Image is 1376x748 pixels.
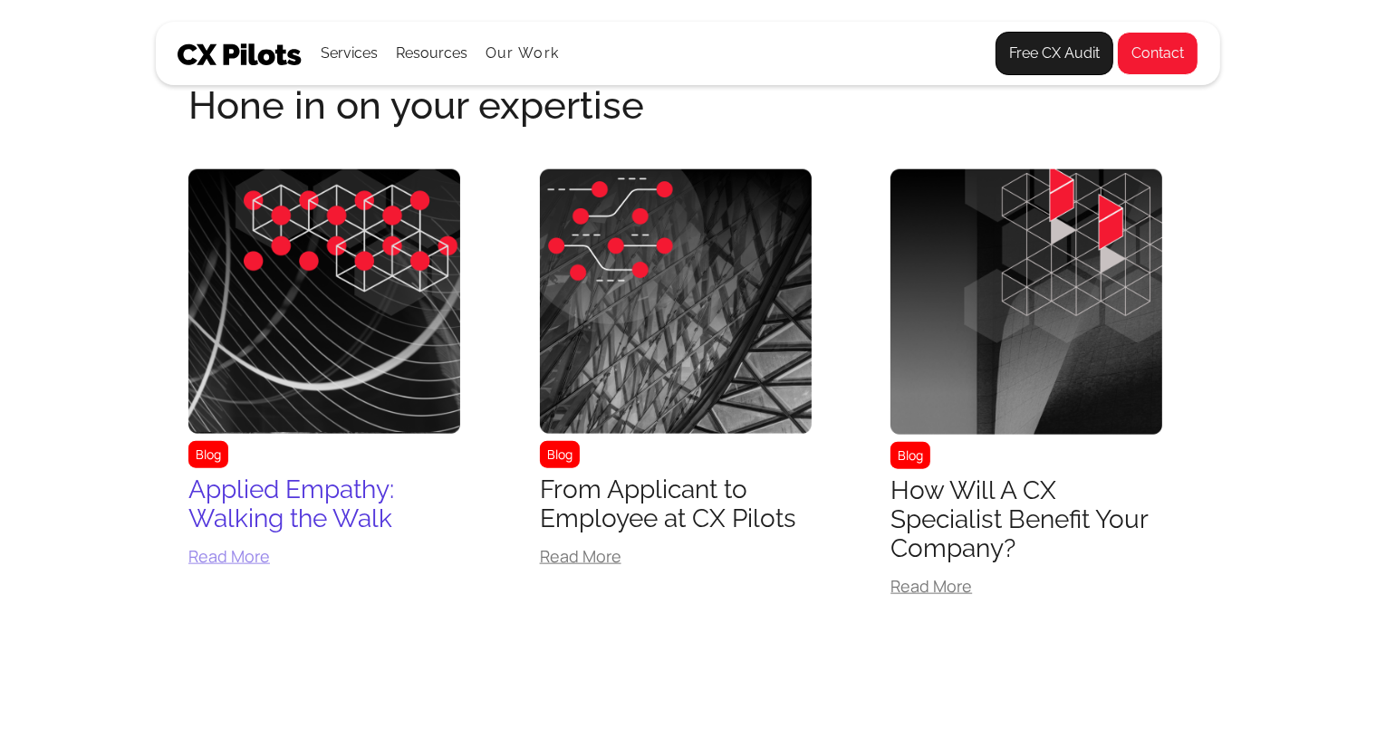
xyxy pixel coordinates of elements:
[486,45,559,62] a: Our Work
[188,475,460,533] div: Applied Empathy: Walking the Walk
[890,578,1162,594] div: Read More
[396,23,467,84] div: Resources
[540,169,812,579] a: BlogFrom Applicant to Employee at CX PilotsRead More
[540,475,812,533] div: From Applicant to Employee at CX Pilots
[321,23,378,84] div: Services
[890,169,1162,609] a: BlogHow Will A CX Specialist Benefit Your Company?Read More
[321,41,378,66] div: Services
[188,441,228,468] div: Blog
[396,41,467,66] div: Resources
[188,548,460,564] div: Read More
[188,85,1188,126] h2: Hone in on your expertise
[500,2,561,16] span: Last name
[188,169,460,579] a: BlogApplied Empathy: Walking the WalkRead More
[890,476,1162,563] div: How Will A CX Specialist Benefit Your Company?
[540,441,580,468] div: Blog
[996,32,1113,75] a: Free CX Audit
[890,442,930,469] div: Blog
[540,548,812,564] div: Read More
[1117,32,1198,75] a: Contact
